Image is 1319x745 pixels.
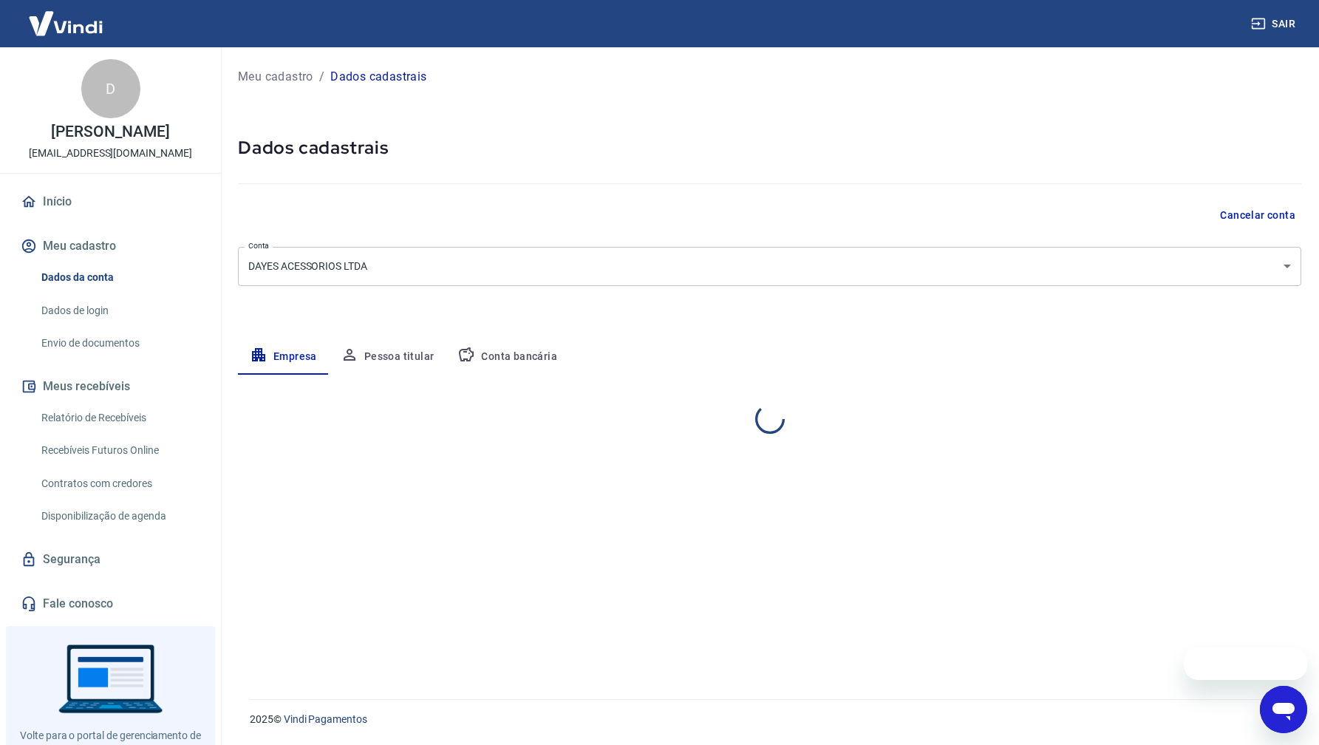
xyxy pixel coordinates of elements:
iframe: Botão para abrir a janela de mensagens [1260,686,1307,733]
a: Recebíveis Futuros Online [35,435,203,466]
label: Conta [248,240,269,251]
a: Contratos com credores [35,469,203,499]
p: [EMAIL_ADDRESS][DOMAIN_NAME] [29,146,192,161]
a: Dados da conta [35,262,203,293]
img: Vindi [18,1,114,46]
a: Início [18,186,203,218]
p: / [319,68,324,86]
iframe: Mensagem da empresa [1184,647,1307,680]
button: Meus recebíveis [18,370,203,403]
a: Fale conosco [18,588,203,620]
h5: Dados cadastrais [238,136,1301,160]
a: Dados de login [35,296,203,326]
button: Empresa [238,339,329,375]
div: DAYES ACESSORIOS LTDA [238,247,1301,286]
button: Pessoa titular [329,339,446,375]
button: Conta bancária [446,339,569,375]
p: Dados cadastrais [330,68,426,86]
a: Vindi Pagamentos [284,713,367,725]
a: Relatório de Recebíveis [35,403,203,433]
a: Disponibilização de agenda [35,501,203,531]
a: Envio de documentos [35,328,203,358]
div: D [81,59,140,118]
a: Meu cadastro [238,68,313,86]
button: Sair [1248,10,1301,38]
button: Meu cadastro [18,230,203,262]
button: Cancelar conta [1214,202,1301,229]
a: Segurança [18,543,203,576]
p: [PERSON_NAME] [51,124,169,140]
p: 2025 © [250,712,1284,727]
